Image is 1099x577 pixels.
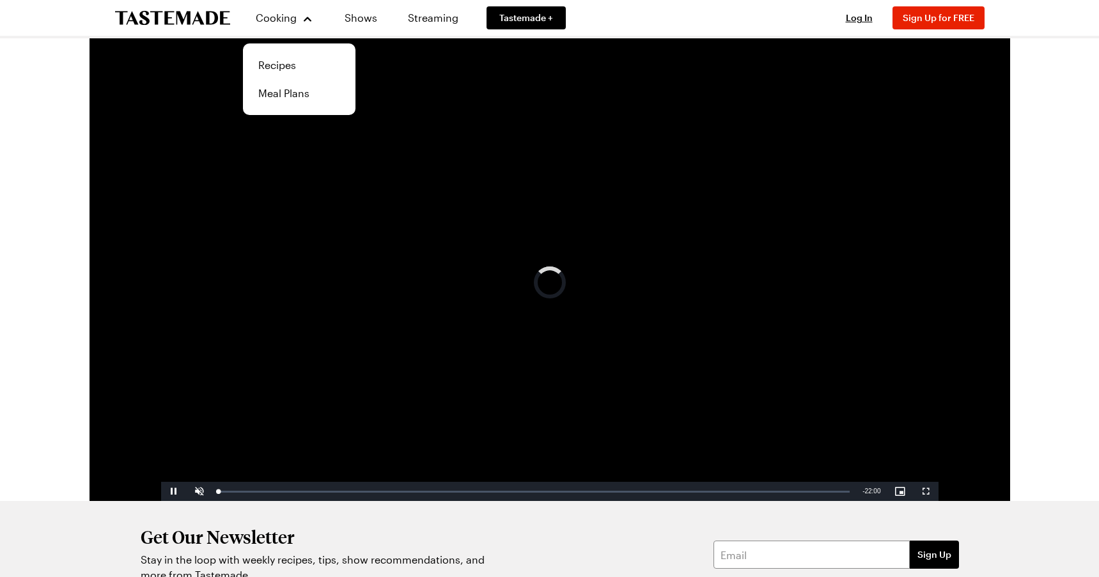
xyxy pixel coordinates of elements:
span: Sign Up [917,548,951,561]
button: Sign Up for FREE [892,6,985,29]
span: - [862,488,864,495]
span: 22:00 [864,488,880,495]
span: Sign Up for FREE [903,12,974,23]
div: Progress Bar [219,491,850,493]
span: Tastemade + [499,12,553,24]
button: Picture-in-Picture [887,482,913,501]
button: Cooking [256,3,314,33]
div: Cooking [243,43,355,115]
span: Cooking [256,12,297,24]
button: Fullscreen [913,482,939,501]
video-js: Video Player [161,64,939,501]
button: Sign Up [910,541,959,569]
a: Recipes [251,51,348,79]
button: Log In [834,12,885,24]
button: Pause [161,482,187,501]
a: To Tastemade Home Page [115,11,230,26]
a: Tastemade + [487,6,566,29]
input: Email [713,541,910,569]
button: Unmute [187,482,212,501]
h2: Get Our Newsletter [141,527,492,547]
a: Meal Plans [251,79,348,107]
span: Log In [846,12,873,23]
